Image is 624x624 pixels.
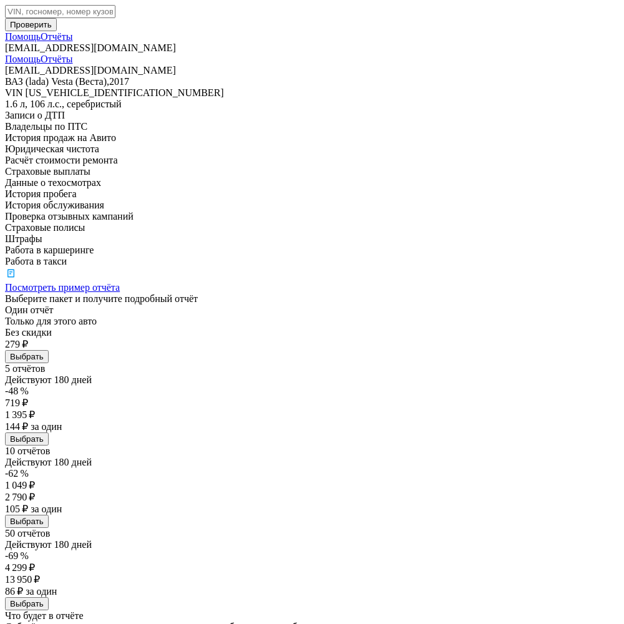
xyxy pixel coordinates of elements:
[5,256,619,267] div: Работа в такси
[41,31,72,42] a: Отчёты
[5,87,619,99] div: [US_VEHICLE_IDENTIFICATION_NUMBER]
[5,479,619,491] div: 1 049 ₽
[5,397,619,409] div: 719 ₽
[41,54,72,64] a: Отчёты
[10,599,44,608] span: Выбрать
[5,233,619,245] div: Штрафы
[5,316,619,327] div: Только для этого авто
[5,65,619,76] div: [EMAIL_ADDRESS][DOMAIN_NAME]
[5,338,619,350] div: 279 ₽
[5,610,619,622] div: Что будет в отчёте
[5,87,22,98] span: VIN
[10,434,44,444] span: Выбрать
[5,503,619,515] div: 105 ₽ за один
[5,468,29,479] span: -62 %
[5,18,57,31] button: Проверить
[5,132,619,144] div: История продаж на Авито
[5,293,619,305] div: Выберите пакет и получите подробный отчёт
[5,245,619,256] div: Работа в каршеринге
[5,31,41,42] a: Помощь
[5,363,619,374] div: 5 отчётов
[5,515,49,528] button: Выбрать
[5,110,619,121] div: Записи о ДТП
[5,222,619,233] div: Страховые полисы
[5,457,619,468] div: Действуют 180 дней
[5,177,619,188] div: Данные о техосмотрах
[5,267,619,293] a: Посмотреть пример отчёта
[5,42,619,54] div: [EMAIL_ADDRESS][DOMAIN_NAME]
[5,327,52,338] span: Без скидки
[5,562,619,573] div: 4 299 ₽
[5,282,619,293] div: Посмотреть пример отчёта
[5,597,49,610] button: Выбрать
[5,305,619,316] div: Один отчёт
[5,409,35,420] span: 1 395 ₽
[5,585,619,597] div: 86 ₽ за один
[5,166,619,177] div: Страховые выплаты
[10,20,52,29] span: Проверить
[5,211,619,222] div: Проверка отзывных кампаний
[5,386,29,396] span: -48 %
[5,155,619,166] div: Расчёт стоимости ремонта
[5,121,619,132] div: Владельцы по ПТС
[5,528,619,539] div: 50 отчётов
[5,350,49,363] button: Выбрать
[10,517,44,526] span: Выбрать
[5,374,619,386] div: Действуют 180 дней
[5,99,619,110] div: 1.6 л, 106 л.c., серебристый
[5,54,41,64] a: Помощь
[5,539,619,550] div: Действуют 180 дней
[5,574,40,585] span: 13 950 ₽
[5,76,619,87] div: ВАЗ (lada) Vesta (Веста) , 2017
[5,421,619,432] div: 144 ₽ за один
[5,432,49,446] button: Выбрать
[10,352,44,361] span: Выбрать
[5,550,29,561] span: -69 %
[5,144,619,155] div: Юридическая чистота
[5,492,35,502] span: 2 790 ₽
[5,200,619,211] div: История обслуживания
[5,5,115,18] input: VIN, госномер, номер кузова
[5,188,619,200] div: История пробега
[5,446,619,457] div: 10 отчётов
